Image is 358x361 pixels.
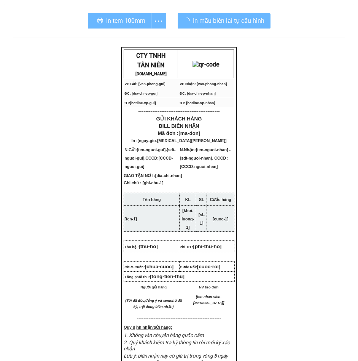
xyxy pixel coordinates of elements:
span: Lưu ý: biên nhận này có giá trị trong vòng 5 ngày [124,353,228,359]
span: ĐC: [dia-chi-vp-nhan] [180,92,216,95]
span: [tong-tien-thu] [150,274,185,279]
span: CCCD: [124,156,173,169]
strong: SL [199,197,204,202]
span: In : [131,138,226,143]
span: ĐC: [dia-chi-vp-gui] [124,92,158,95]
span: Thu hộ : [124,245,158,249]
span: ĐT:[hotline-vp-gui] [124,101,156,105]
span: [thu-ho] [138,244,158,249]
span: CTY TNHH [136,52,165,59]
span: BILL BIÊN NHẬN [159,123,199,129]
span: [ten-nguoi-nhan] - [180,147,231,169]
span: Cước Rồi: [180,265,220,269]
span: [CCCD-nguoi-gui] [124,156,173,169]
img: qr-code [193,61,220,68]
span: ÂN NIÊN [141,62,164,69]
span: [phi-thu-ho] [193,244,222,249]
span: ---------------------------------------------- [138,108,220,114]
span: [cuoc-roi] [197,264,220,269]
span: VP Gửi: [van-phong-gui] [124,82,165,86]
span: [sdt-nguoi-gui]. [124,147,175,169]
span: 2. Quý khách kiểm tra kỹ thông tin rồi mới ký xác nhận [124,340,230,351]
span: Phí TH : [180,245,221,249]
em: như đã ký, nội dung biên nhận) [134,299,182,309]
span: Mã đơn : [158,130,200,136]
strong: Quy định nhận/gửi hàng: [124,325,172,329]
span: [ten-nguoi-gui] [137,147,165,152]
button: In mẫu biên lai tự cấu hình [178,13,270,28]
span: [sl-1] [199,212,205,225]
strong: Tên hàng [143,197,161,202]
span: [ten-1] [124,217,137,221]
span: T [137,62,141,69]
em: (Tôi đã đọc,đồng ý và xem [125,299,170,302]
span: [ngay-gio-[MEDICAL_DATA][PERSON_NAME]] [137,138,226,143]
span: ĐT: [hotline-vp-nhan] [180,101,215,105]
span: --- [137,316,142,321]
span: [dia-chi-nhan] [155,173,182,178]
span: [sdt-nguoi-nhan]. CCCD : [180,156,229,169]
span: In mẫu biên lai tự cấu hình [193,16,264,25]
span: [chua-cuoc] [145,264,174,269]
span: N.Gửi: [124,147,175,169]
span: - [124,147,175,169]
span: N.Nhận: [180,147,231,169]
strong: KL [185,197,191,202]
span: [cuoc-1] [213,217,228,221]
strong: [DOMAIN_NAME] [135,71,167,76]
strong: Cước hàng [210,197,231,202]
span: [khoi-luong-1] [182,208,194,230]
span: Người gửi hàng [140,285,167,289]
span: 1. Không vân chuyển hàng quốc cấm [124,332,204,338]
span: Tổng phải thu: [124,275,185,279]
span: GIAO TẬN NƠI : [124,173,182,178]
span: NV tạo đơn [199,285,218,289]
span: ----------------------------------------------- [142,316,221,321]
span: [ten-nhan-vien-[MEDICAL_DATA]] [193,295,224,305]
span: Ghi chú : [ghi-chu-1] [124,180,163,191]
span: [ma-don] [178,130,200,136]
span: VP Nhận: [van-phong-nhan] [180,82,227,86]
span: [CCCD-nguoi-nhan] [180,164,218,169]
span: Chưa Cước: [124,265,173,269]
span: GỬI KHÁCH HÀNG [156,116,202,122]
span: loading [184,17,193,24]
